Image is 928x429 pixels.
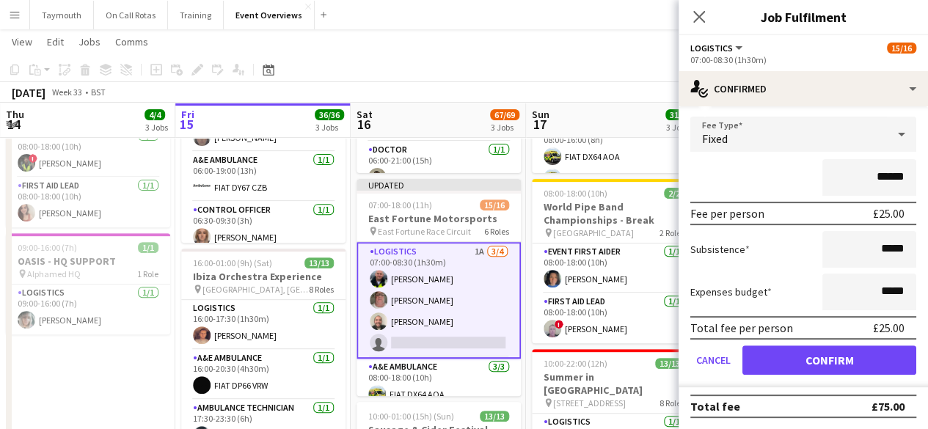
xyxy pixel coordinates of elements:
button: Confirm [742,345,916,375]
span: 15/16 [480,199,509,210]
button: Event Overviews [224,1,315,29]
span: 13/13 [304,257,334,268]
span: 16:00-01:00 (9h) (Sat) [193,257,272,268]
span: Fixed [702,131,728,146]
span: Sun [532,108,549,121]
span: 14 [4,116,24,133]
a: Jobs [73,32,106,51]
span: Comms [115,35,148,48]
h3: World Pipe Band Championships - Break [532,200,696,227]
app-job-card: 09:00-16:00 (7h)1/1OASIS - HQ SUPPORT Alphamed HQ1 RoleLogistics1/109:00-16:00 (7h)[PERSON_NAME] [6,233,170,334]
span: [GEOGRAPHIC_DATA] [553,227,634,238]
a: Edit [41,32,70,51]
div: Fee per person [690,206,764,221]
span: Sat [357,108,373,121]
div: £75.00 [872,399,905,414]
label: Expenses budget [690,285,772,298]
span: ! [555,320,563,329]
span: 4/4 [145,109,165,120]
app-card-role: A&E Ambulance3/308:00-16:00 (8h)FIAT DX64 AOAFIAT DX65 AAK [532,121,696,213]
h3: OASIS - HQ SUPPORT [6,254,170,268]
span: Week 33 [48,87,85,98]
button: Cancel [690,345,737,375]
span: 8 Roles [660,397,684,408]
span: Alphamed HQ [27,268,81,279]
span: Jobs [78,35,101,48]
span: 13/13 [480,411,509,422]
div: 07:00-08:30 (1h30m) [690,54,916,65]
app-card-role: Logistics1A3/407:00-08:30 (1h30m)[PERSON_NAME][PERSON_NAME][PERSON_NAME] [357,242,521,359]
app-card-role: A&E Ambulance1/116:00-20:30 (4h30m)FIAT DP66 VRW [181,350,346,400]
span: Logistics [690,43,733,54]
div: Total fee per person [690,320,793,335]
span: [GEOGRAPHIC_DATA], [GEOGRAPHIC_DATA] [202,284,309,295]
span: 10:00-22:00 (12h) [544,358,607,369]
span: 10:00-01:00 (15h) (Sun) [368,411,454,422]
app-job-card: 08:00-18:00 (10h)2/2World Pipe Band Championships - Break [GEOGRAPHIC_DATA]2 RolesEvent First Aid... [532,179,696,343]
div: £25.00 [873,206,905,221]
span: 16 [354,116,373,133]
span: View [12,35,32,48]
h3: Ibiza Orchestra Experience [181,270,346,283]
div: 3 Jobs [491,122,519,133]
span: 17 [530,116,549,133]
app-card-role: Doctor1/106:00-21:00 (15h)[PERSON_NAME] [357,142,521,191]
button: Taymouth [30,1,94,29]
app-card-role: Logistics1/109:00-16:00 (7h)[PERSON_NAME] [6,285,170,334]
div: Total fee [690,399,740,414]
label: Subsistence [690,243,750,256]
span: 1 Role [137,268,158,279]
div: [DATE] [12,85,45,100]
app-card-role: A&E Ambulance1/106:00-19:00 (13h)FIAT DY67 CZB [181,152,346,202]
button: Logistics [690,43,745,54]
app-job-card: Updated07:00-18:00 (11h)15/16East Fortune Motorsports East Fortune Race Circuit6 RolesLogistics1A... [357,179,521,396]
button: On Call Rotas [94,1,168,29]
h3: Job Fulfilment [679,7,928,26]
a: Comms [109,32,154,51]
span: Thu [6,108,24,121]
span: Fri [181,108,194,121]
span: 15/16 [887,43,916,54]
a: View [6,32,38,51]
span: 31/31 [665,109,695,120]
span: 1/1 [138,242,158,253]
app-card-role: Control Officer1/106:30-09:30 (3h)[PERSON_NAME] [181,202,346,252]
span: 6 Roles [484,226,509,237]
span: 67/69 [490,109,519,120]
app-card-role: Logistics1/116:00-17:30 (1h30m)[PERSON_NAME] [181,300,346,350]
app-card-role: First Aid Lead1/108:00-18:00 (10h)[PERSON_NAME] [6,177,170,227]
span: 2/2 [664,188,684,199]
span: 8 Roles [309,284,334,295]
button: Training [168,1,224,29]
div: BST [91,87,106,98]
div: £25.00 [873,320,905,335]
div: 3 Jobs [315,122,343,133]
app-card-role: First Aid Lead1/108:00-18:00 (10h)![PERSON_NAME] [532,293,696,343]
span: 36/36 [315,109,344,120]
div: 3 Jobs [666,122,694,133]
h3: Summer in [GEOGRAPHIC_DATA] [532,370,696,397]
span: East Fortune Race Circuit [378,226,471,237]
span: [STREET_ADDRESS] [553,397,626,408]
h3: East Fortune Motorsports [357,212,521,225]
app-card-role: Event First Aider1/108:00-18:00 (10h)![PERSON_NAME] [6,128,170,177]
span: 2 Roles [660,227,684,238]
span: Edit [47,35,64,48]
span: 13/13 [655,358,684,369]
app-job-card: 08:00-18:00 (10h)2/2World Pipe Band Championships - Build [GEOGRAPHIC_DATA]2 RolesEvent First Aid... [6,63,170,227]
span: 07:00-18:00 (11h) [368,199,432,210]
div: Updated [357,179,521,191]
span: ! [29,154,37,163]
span: 15 [179,116,194,133]
div: 3 Jobs [145,122,168,133]
div: Confirmed [679,71,928,106]
app-card-role: Event First Aider1/108:00-18:00 (10h)[PERSON_NAME] [532,243,696,293]
span: 09:00-16:00 (7h) [18,242,77,253]
span: 08:00-18:00 (10h) [544,188,607,199]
